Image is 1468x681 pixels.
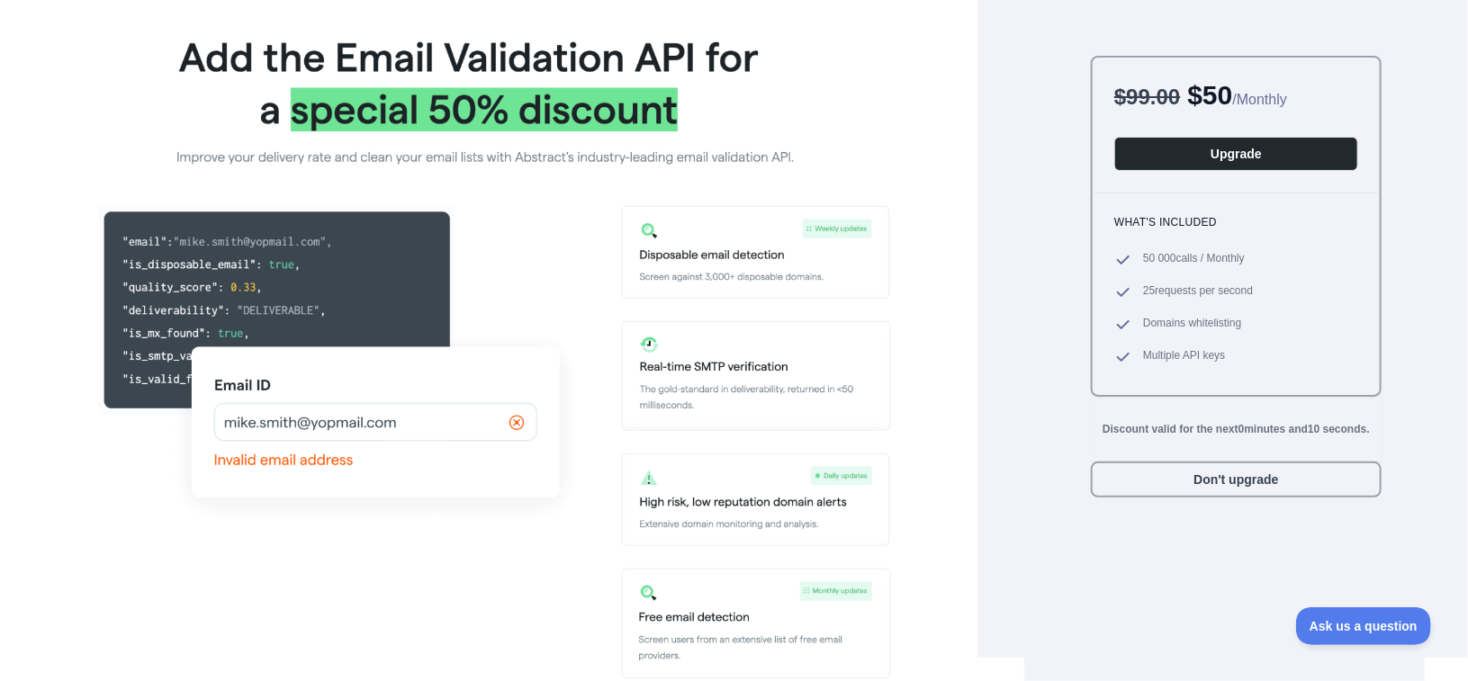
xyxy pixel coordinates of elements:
[1188,80,1233,110] span: $ 50
[1103,423,1370,435] strong: Discount valid for the next 0 minutes and 10 seconds.
[86,20,891,681] img: Offer
[1114,137,1358,171] button: Upgrade
[1114,85,1180,109] span: $ 99.00
[1091,461,1382,497] button: Don't upgrade
[1143,348,1225,366] span: Multiple API keys
[1114,215,1358,229] h3: What's included
[1233,92,1287,107] span: / Monthly
[1143,283,1253,301] span: 25 requests per second
[1296,607,1432,645] iframe: Toggle Customer Support
[1143,316,1241,334] span: Domains whitelisting
[1143,251,1245,269] span: 50 000 calls / Monthly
